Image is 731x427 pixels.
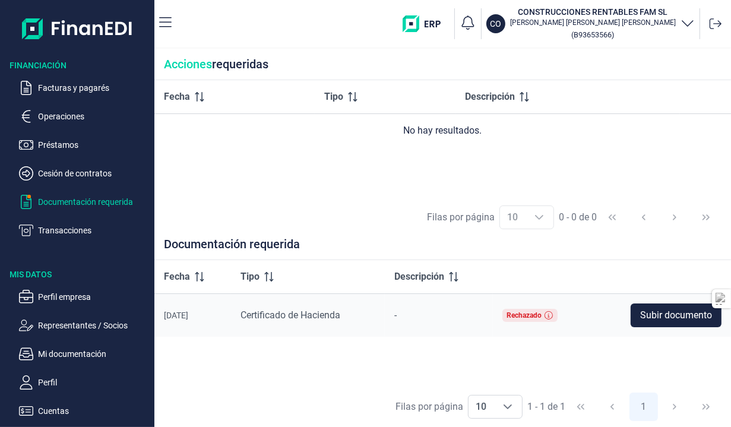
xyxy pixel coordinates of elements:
span: Tipo [240,270,260,284]
span: - [394,309,397,321]
div: Rechazado [507,312,542,319]
div: No hay resultados. [164,124,721,138]
button: Representantes / Socios [19,318,150,333]
div: Choose [493,396,522,418]
button: Perfil empresa [19,290,150,304]
p: Representantes / Socios [38,318,150,333]
span: Certificado de Hacienda [240,309,340,321]
button: Last Page [692,393,720,421]
small: Copiar cif [572,30,615,39]
span: 0 - 0 de 0 [559,213,597,222]
button: Transacciones [19,223,150,238]
button: Last Page [692,203,720,232]
span: Acciones [164,57,212,71]
div: Choose [525,206,553,229]
p: Préstamos [38,138,150,152]
span: Fecha [164,90,190,104]
button: Subir documento [631,303,721,327]
button: Next Page [660,203,689,232]
div: [DATE] [164,311,221,320]
p: Facturas y pagarés [38,81,150,95]
span: 1 - 1 de 1 [527,402,565,412]
div: Filas por página [395,400,463,414]
p: CO [491,18,502,30]
p: Cesión de contratos [38,166,150,181]
div: Filas por página [427,210,495,224]
p: Mi documentación [38,347,150,361]
p: Operaciones [38,109,150,124]
img: Logo de aplicación [22,10,133,48]
button: First Page [598,203,626,232]
div: requeridas [154,49,731,80]
p: Perfil empresa [38,290,150,304]
button: First Page [567,393,595,421]
span: Descripción [465,90,515,104]
p: Cuentas [38,404,150,418]
button: Previous Page [598,393,626,421]
button: Previous Page [629,203,658,232]
span: Descripción [394,270,444,284]
span: 10 [469,396,493,418]
button: Cesión de contratos [19,166,150,181]
p: Documentación requerida [38,195,150,209]
div: Documentación requerida [154,238,731,260]
button: Préstamos [19,138,150,152]
button: Perfil [19,375,150,390]
img: erp [403,15,450,32]
p: [PERSON_NAME] [PERSON_NAME] [PERSON_NAME] [510,18,676,27]
button: Operaciones [19,109,150,124]
p: Perfil [38,375,150,390]
span: Fecha [164,270,190,284]
h3: CONSTRUCCIONES RENTABLES FAM SL [510,6,676,18]
button: Facturas y pagarés [19,81,150,95]
span: Subir documento [640,308,712,322]
button: Cuentas [19,404,150,418]
button: Next Page [660,393,689,421]
button: Documentación requerida [19,195,150,209]
button: Page 1 [629,393,658,421]
button: COCONSTRUCCIONES RENTABLES FAM SL[PERSON_NAME] [PERSON_NAME] [PERSON_NAME](B93653566) [486,6,695,42]
p: Transacciones [38,223,150,238]
button: Mi documentación [19,347,150,361]
span: Tipo [324,90,343,104]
